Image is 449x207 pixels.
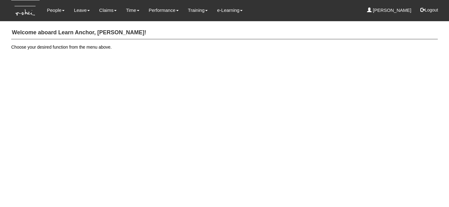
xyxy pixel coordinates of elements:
[99,3,117,17] a: Claims
[11,0,40,21] img: KTs7HI1dOZG7tu7pUkOpGGQAiEQAiEQAj0IhBB1wtXDg6BEAiBEAiBEAiB4RGIoBtemSRFIRACIRACIRACIdCLQARdL1w5OAR...
[11,26,438,39] h4: Welcome aboard Learn Anchor, [PERSON_NAME]!
[423,182,443,201] iframe: chat widget
[416,2,442,17] button: Logout
[367,3,412,17] a: [PERSON_NAME]
[217,3,243,17] a: e-Learning
[188,3,208,17] a: Training
[74,3,90,17] a: Leave
[149,3,179,17] a: Performance
[126,3,139,17] a: Time
[11,44,438,50] p: Choose your desired function from the menu above.
[47,3,65,17] a: People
